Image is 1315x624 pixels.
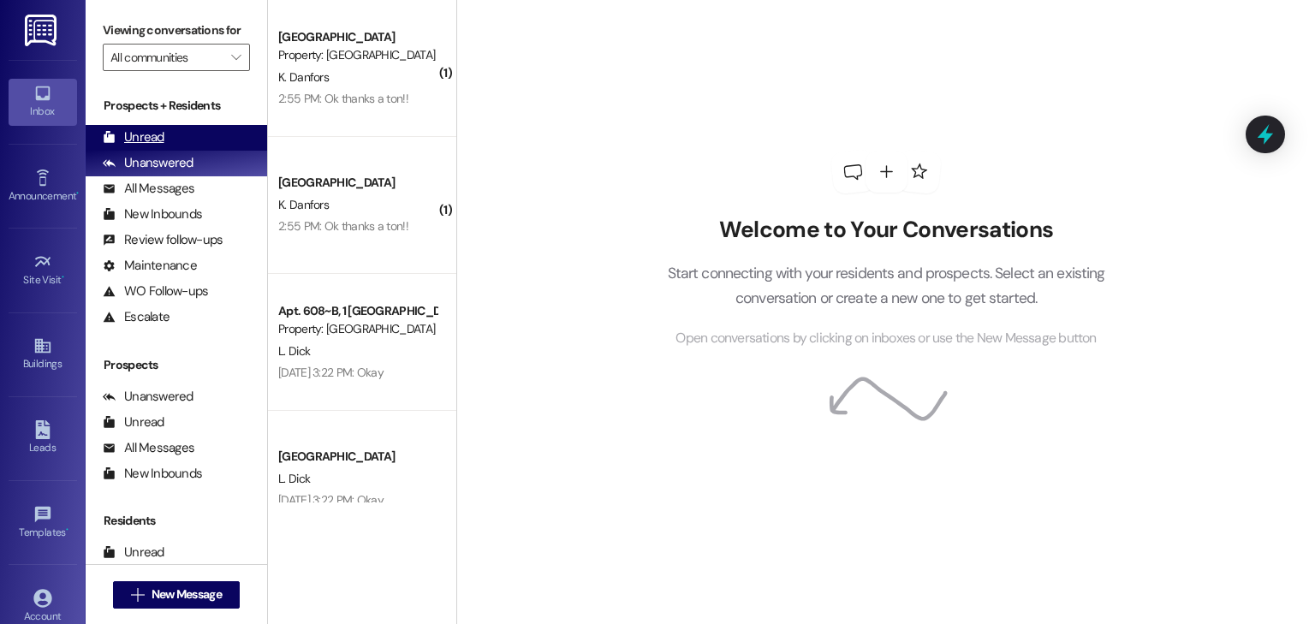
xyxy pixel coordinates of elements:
h2: Welcome to Your Conversations [641,217,1131,244]
span: New Message [152,585,222,603]
div: [DATE] 3:22 PM: Okay [278,492,384,508]
div: Unread [103,128,164,146]
div: All Messages [103,180,194,198]
input: All communities [110,44,223,71]
div: [GEOGRAPHIC_DATA] [278,28,437,46]
div: 2:55 PM: Ok thanks a ton!! [278,91,408,106]
div: Unanswered [103,154,193,172]
div: Unanswered [103,388,193,406]
div: [DATE] 3:22 PM: Okay [278,365,384,380]
div: Unread [103,413,164,431]
a: Leads [9,415,77,461]
div: All Messages [103,439,194,457]
i:  [131,588,144,602]
div: Unread [103,544,164,562]
a: Templates • [9,500,77,546]
div: Prospects + Residents [86,97,267,115]
img: ResiDesk Logo [25,15,60,46]
div: Escalate [103,308,170,326]
a: Inbox [9,79,77,125]
span: • [62,271,64,283]
div: Prospects [86,356,267,374]
a: Site Visit • [9,247,77,294]
div: Review follow-ups [103,231,223,249]
i:  [231,51,241,64]
div: New Inbounds [103,205,202,223]
button: New Message [113,581,240,609]
div: Apt. 608~B, 1 [GEOGRAPHIC_DATA] [278,302,437,320]
div: [GEOGRAPHIC_DATA] [278,448,437,466]
span: L. Dick [278,343,310,359]
div: Property: [GEOGRAPHIC_DATA] [278,46,437,64]
div: Property: [GEOGRAPHIC_DATA] [278,320,437,338]
span: K. Danfors [278,69,329,85]
span: Open conversations by clicking on inboxes or use the New Message button [675,328,1096,349]
span: • [66,524,68,536]
p: Start connecting with your residents and prospects. Select an existing conversation or create a n... [641,261,1131,310]
a: Buildings [9,331,77,377]
div: WO Follow-ups [103,282,208,300]
div: New Inbounds [103,465,202,483]
div: 2:55 PM: Ok thanks a ton!! [278,218,408,234]
span: L. Dick [278,471,310,486]
div: Residents [86,512,267,530]
div: Maintenance [103,257,197,275]
div: [GEOGRAPHIC_DATA] [278,174,437,192]
label: Viewing conversations for [103,17,250,44]
span: • [76,187,79,199]
span: K. Danfors [278,197,329,212]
